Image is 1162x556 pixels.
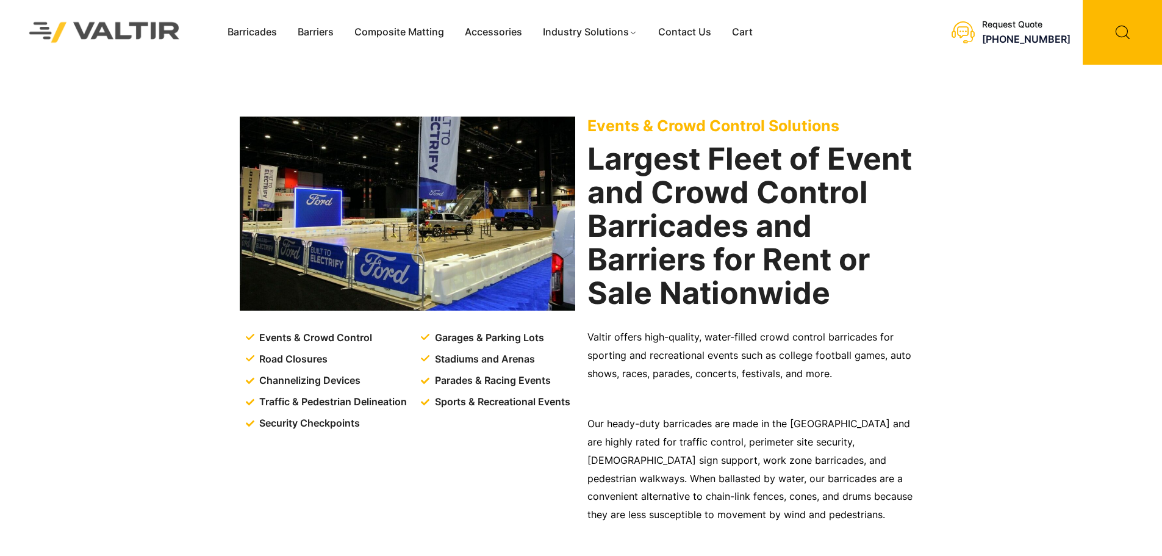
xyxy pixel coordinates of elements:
[432,393,570,411] span: Sports & Recreational Events
[256,329,372,347] span: Events & Crowd Control
[533,23,648,42] a: Industry Solutions
[256,393,407,411] span: Traffic & Pedestrian Delineation
[454,23,533,42] a: Accessories
[982,20,1071,30] div: Request Quote
[432,350,535,369] span: Stadiums and Arenas
[217,23,287,42] a: Barricades
[587,328,923,383] p: Valtir offers high-quality, water-filled crowd control barricades for sporting and recreational e...
[256,414,360,433] span: Security Checkpoints
[648,23,722,42] a: Contact Us
[256,350,328,369] span: Road Closures
[587,142,923,310] h2: Largest Fleet of Event and Crowd Control Barricades and Barriers for Rent or Sale Nationwide
[982,33,1071,45] a: [PHONE_NUMBER]
[256,372,360,390] span: Channelizing Devices
[432,329,544,347] span: Garages & Parking Lots
[287,23,344,42] a: Barriers
[722,23,763,42] a: Cart
[587,117,923,135] p: Events & Crowd Control Solutions
[432,372,551,390] span: Parades & Racing Events
[344,23,454,42] a: Composite Matting
[13,6,196,58] img: Valtir Rentals
[587,415,923,525] p: Our heady-duty barricades are made in the [GEOGRAPHIC_DATA] and are highly rated for traffic cont...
